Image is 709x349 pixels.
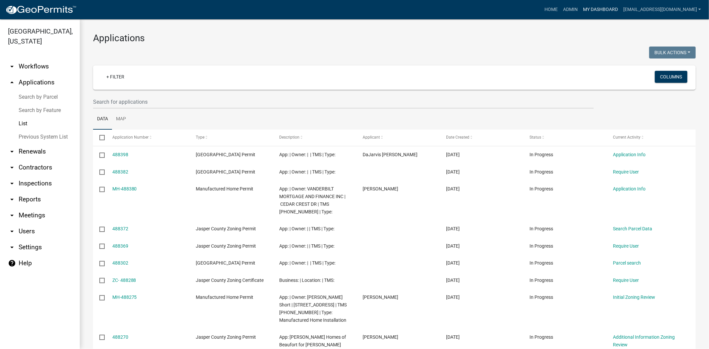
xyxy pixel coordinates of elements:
span: App: | Owner: | | TMS | Type: [279,226,334,231]
span: Jasper County Zoning Permit [196,243,256,249]
datatable-header-cell: Status [523,130,607,146]
a: Data [93,109,112,130]
span: App: | Owner: | | TMS | Type: [279,260,335,266]
i: arrow_drop_up [8,78,16,86]
a: + Filter [101,71,130,83]
i: arrow_drop_down [8,148,16,156]
a: [EMAIL_ADDRESS][DOMAIN_NAME] [621,3,704,16]
i: arrow_drop_down [8,179,16,187]
span: Jasper County Zoning Certificate [196,278,264,283]
span: Applicant [363,135,380,140]
span: App: | Owner: | | TMS | Type: [279,169,335,174]
span: 10/06/2025 [446,278,460,283]
span: Date Created [446,135,469,140]
a: Home [542,3,560,16]
span: 10/06/2025 [446,186,460,191]
a: 488382 [112,169,128,174]
datatable-header-cell: Application Number [106,130,189,146]
span: In Progress [530,169,553,174]
span: Jasper County Building Permit [196,169,255,174]
span: App: | Owner: | | TMS | Type: [279,243,334,249]
a: Admin [560,3,580,16]
span: Type [196,135,204,140]
span: In Progress [530,334,553,340]
button: Bulk Actions [649,47,696,58]
i: arrow_drop_down [8,164,16,172]
h3: Applications [93,33,696,44]
span: 10/06/2025 [446,294,460,300]
datatable-header-cell: Select [93,130,106,146]
datatable-header-cell: Description [273,130,356,146]
a: Parcel search [613,260,641,266]
i: arrow_drop_down [8,195,16,203]
a: 488302 [112,260,128,266]
span: In Progress [530,226,553,231]
span: Current Activity [613,135,641,140]
i: help [8,259,16,267]
datatable-header-cell: Date Created [440,130,523,146]
span: Jasper County Zoning Permit [196,226,256,231]
span: Jasper County Building Permit [196,260,255,266]
button: Columns [655,71,687,83]
span: Description [279,135,299,140]
span: In Progress [530,294,553,300]
datatable-header-cell: Current Activity [607,130,690,146]
a: Additional Information Zoning Review [613,334,675,347]
i: arrow_drop_down [8,243,16,251]
a: Require User [613,169,639,174]
span: App: | Owner: Christine Dupont Short | 4306 OLD HOUSE RD | TMS 084-00-02-060 | Type: Manufactured... [279,294,347,322]
a: Map [112,109,130,130]
input: Search for applications [93,95,594,109]
span: Jasper County Zoning Permit [196,334,256,340]
a: Require User [613,278,639,283]
span: 10/06/2025 [446,260,460,266]
span: App: | Owner: VANDERBILT MORTGAGE AND FINANCE INC | CEDAR CREST DR | TMS 023-00-02-056 | Type: [279,186,345,214]
a: Initial Zoning Review [613,294,655,300]
span: In Progress [530,186,553,191]
span: In Progress [530,152,553,157]
a: My Dashboard [580,3,621,16]
span: 10/06/2025 [446,334,460,340]
a: Require User [613,243,639,249]
span: Status [530,135,541,140]
a: Search Parcel Data [613,226,652,231]
span: Chelsea Aschbrenner [363,334,398,340]
span: Manufactured Home Permit [196,186,253,191]
i: arrow_drop_down [8,211,16,219]
span: Manufactured Home Permit [196,294,253,300]
span: Business: | Location: | TMS: [279,278,334,283]
i: arrow_drop_down [8,62,16,70]
span: Chelsea Aschbrenner [363,294,398,300]
i: arrow_drop_down [8,227,16,235]
span: 10/06/2025 [446,169,460,174]
span: 10/06/2025 [446,152,460,157]
a: MH-488380 [112,186,137,191]
a: 488369 [112,243,128,249]
a: Application Info [613,186,646,191]
a: ZC- 488288 [112,278,136,283]
span: Application Number [112,135,149,140]
span: 10/06/2025 [446,226,460,231]
span: In Progress [530,260,553,266]
span: In Progress [530,278,553,283]
span: DaJarvis Mervin [363,152,417,157]
span: Kimberly Rice [363,186,398,191]
a: MH-488275 [112,294,137,300]
datatable-header-cell: Applicant [356,130,440,146]
span: App: | Owner: | | TMS | Type: [279,152,335,157]
a: 488398 [112,152,128,157]
span: Jasper County Building Permit [196,152,255,157]
a: 488372 [112,226,128,231]
a: 488270 [112,334,128,340]
a: Application Info [613,152,646,157]
span: 10/06/2025 [446,243,460,249]
datatable-header-cell: Type [189,130,273,146]
span: In Progress [530,243,553,249]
